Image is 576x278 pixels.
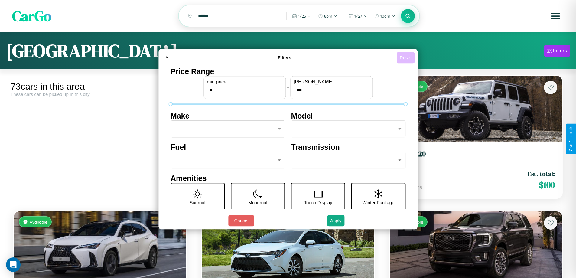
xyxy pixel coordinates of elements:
h4: Filters [172,55,397,60]
button: 1/27 [345,11,370,21]
label: min price [207,79,282,85]
label: [PERSON_NAME] [294,79,369,85]
div: Open Intercom Messenger [6,257,21,272]
p: Winter Package [363,198,395,207]
span: 1 / 27 [354,14,362,18]
span: CarGo [12,6,51,26]
div: Give Feedback [569,127,573,151]
p: Sunroof [190,198,206,207]
h1: [GEOGRAPHIC_DATA] [6,38,178,63]
button: 10am [371,11,398,21]
span: 10am [380,14,390,18]
h4: Model [291,112,406,120]
span: 8pm [324,14,332,18]
button: Cancel [228,215,254,226]
button: Filters [544,45,570,57]
button: 8pm [315,11,340,21]
div: These cars can be picked up in this city. [11,92,190,97]
h3: Jeep J-20 [397,150,555,159]
p: - [287,83,289,91]
h4: Make [171,112,285,120]
div: 73 cars in this area [11,81,190,92]
h4: Transmission [291,143,406,152]
button: Apply [327,215,345,226]
h4: Fuel [171,143,285,152]
span: 1 / 25 [298,14,306,18]
span: Est. total: [528,169,555,178]
button: Open menu [547,8,564,25]
button: Reset [397,52,415,63]
span: $ 100 [539,179,555,191]
h4: Amenities [171,174,405,183]
button: 1/25 [289,11,314,21]
p: Moonroof [248,198,267,207]
h4: Price Range [171,67,405,76]
span: Available [30,219,47,224]
div: Filters [553,48,567,54]
p: Touch Display [304,198,332,207]
a: Jeep J-202016 [397,150,555,165]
